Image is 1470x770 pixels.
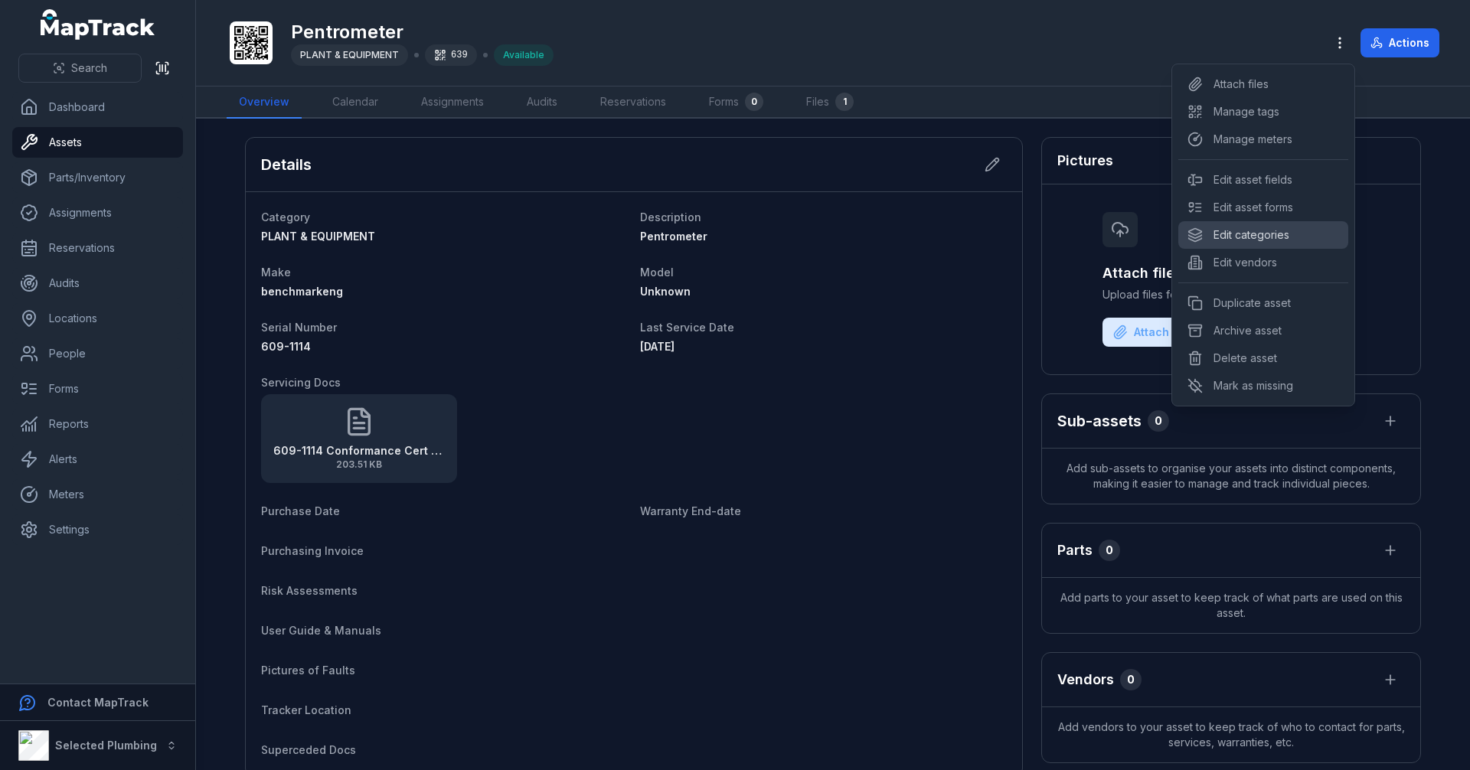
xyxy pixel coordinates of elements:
div: Duplicate asset [1178,289,1348,317]
div: Manage meters [1178,126,1348,153]
div: Edit categories [1178,221,1348,249]
div: Archive asset [1178,317,1348,344]
div: Edit asset fields [1178,166,1348,194]
div: Manage tags [1178,98,1348,126]
div: Edit asset forms [1178,194,1348,221]
div: Delete asset [1178,344,1348,372]
div: Mark as missing [1178,372,1348,400]
div: Edit vendors [1178,249,1348,276]
div: Attach files [1178,70,1348,98]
